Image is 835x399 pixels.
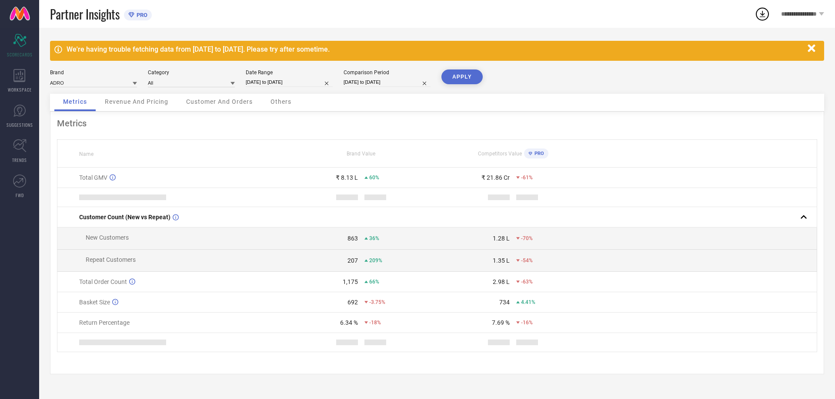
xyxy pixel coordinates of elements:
[186,98,253,105] span: Customer And Orders
[271,98,291,105] span: Others
[57,118,817,129] div: Metrics
[86,234,129,241] span: New Customers
[79,151,94,157] span: Name
[79,299,110,306] span: Basket Size
[12,157,27,163] span: TRENDS
[148,69,235,76] div: Category
[499,299,510,306] div: 734
[521,299,535,305] span: 4.41%
[86,256,136,263] span: Repeat Customers
[369,299,385,305] span: -3.75%
[347,151,375,157] span: Brand Value
[521,235,533,241] span: -70%
[79,214,170,221] span: Customer Count (New vs Repeat)
[521,175,533,181] span: -61%
[532,151,544,156] span: PRO
[369,257,382,264] span: 209%
[344,78,431,87] input: Select comparison period
[521,320,533,326] span: -16%
[16,192,24,198] span: FWD
[347,299,358,306] div: 692
[340,319,358,326] div: 6.34 %
[521,257,533,264] span: -54%
[8,86,32,93] span: WORKSPACE
[493,235,510,242] div: 1.28 L
[755,6,770,22] div: Open download list
[343,278,358,285] div: 1,175
[7,51,33,58] span: SCORECARDS
[246,78,333,87] input: Select date range
[105,98,168,105] span: Revenue And Pricing
[50,69,137,76] div: Brand
[478,151,522,157] span: Competitors Value
[246,69,333,76] div: Date Range
[369,175,379,181] span: 60%
[369,279,379,285] span: 66%
[521,279,533,285] span: -63%
[492,319,510,326] div: 7.69 %
[344,69,431,76] div: Comparison Period
[369,320,381,326] span: -18%
[481,174,510,181] div: ₹ 21.86 Cr
[493,278,510,285] div: 2.98 L
[493,257,510,264] div: 1.35 L
[369,235,379,241] span: 36%
[336,174,358,181] div: ₹ 8.13 L
[79,174,107,181] span: Total GMV
[50,5,120,23] span: Partner Insights
[79,319,130,326] span: Return Percentage
[134,12,147,18] span: PRO
[63,98,87,105] span: Metrics
[347,257,358,264] div: 207
[347,235,358,242] div: 863
[441,69,483,84] button: APPLY
[79,278,127,285] span: Total Order Count
[67,45,803,53] div: We're having trouble fetching data from [DATE] to [DATE]. Please try after sometime.
[7,122,33,128] span: SUGGESTIONS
